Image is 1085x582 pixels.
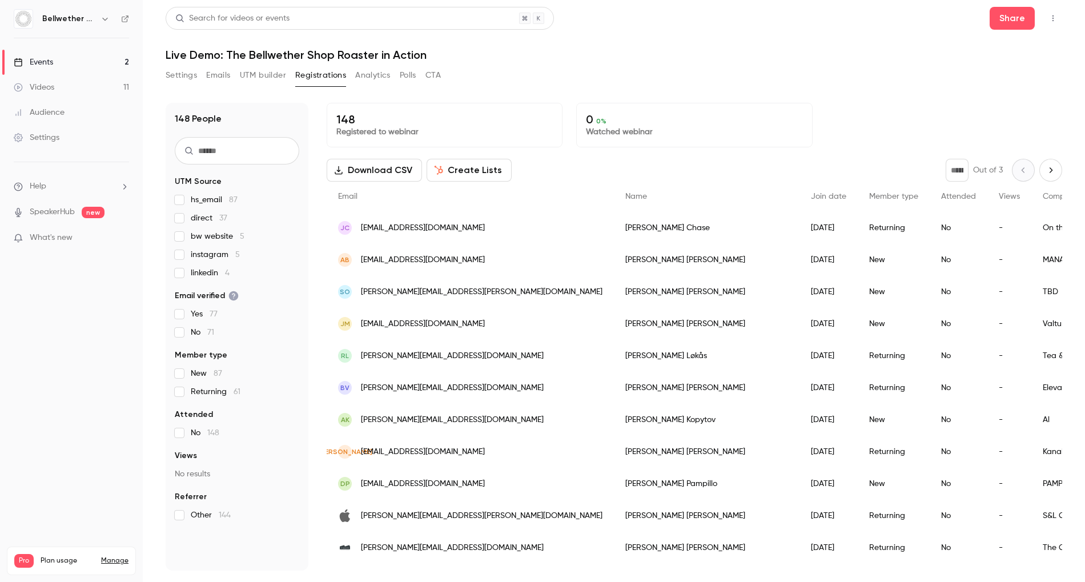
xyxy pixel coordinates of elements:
span: [EMAIL_ADDRESS][DOMAIN_NAME] [361,446,485,458]
div: No [930,340,987,372]
button: Analytics [355,66,391,85]
div: - [987,212,1031,244]
span: 87 [229,196,238,204]
span: Yes [191,308,218,320]
div: [PERSON_NAME] Kopytov [614,404,799,436]
div: [PERSON_NAME] [PERSON_NAME] [614,436,799,468]
div: Returning [858,532,930,564]
div: [PERSON_NAME] [PERSON_NAME] [614,308,799,340]
button: Emails [206,66,230,85]
div: - [987,276,1031,308]
a: SpeakerHub [30,206,75,218]
div: Videos [14,82,54,93]
div: [DATE] [799,244,858,276]
a: Manage [101,556,128,565]
span: 144 [219,511,231,519]
div: New [858,308,930,340]
section: facet-groups [175,176,299,521]
span: 87 [214,370,222,378]
div: [PERSON_NAME] Løkås [614,340,799,372]
p: Watched webinar [586,126,802,138]
span: SO [340,287,350,297]
span: hs_email [191,194,238,206]
span: new [82,207,105,218]
span: [PERSON_NAME][EMAIL_ADDRESS][PERSON_NAME][DOMAIN_NAME] [361,510,602,522]
span: BV [340,383,349,393]
div: [DATE] [799,340,858,372]
button: Share [990,7,1035,30]
span: Pro [14,554,34,568]
span: AB [340,255,349,265]
span: [EMAIL_ADDRESS][DOMAIN_NAME] [361,254,485,266]
div: - [987,404,1031,436]
span: Email verified [175,290,239,302]
div: No [930,244,987,276]
div: No [930,436,987,468]
span: Views [999,192,1020,200]
div: No [930,532,987,564]
span: No [191,427,219,439]
span: No [191,327,214,338]
div: Returning [858,500,930,532]
div: No [930,212,987,244]
p: 0 [586,113,802,126]
img: coffeecartcompany.co.uk [338,541,352,555]
div: No [930,308,987,340]
div: Audience [14,107,65,118]
div: No [930,468,987,500]
span: [PERSON_NAME] [318,447,372,457]
span: direct [191,212,227,224]
button: Settings [166,66,197,85]
span: 5 [240,232,244,240]
div: Settings [14,132,59,143]
span: Member type [175,350,227,361]
span: bw website [191,231,244,242]
div: - [987,468,1031,500]
div: - [987,340,1031,372]
div: New [858,468,930,500]
span: What's new [30,232,73,244]
div: [DATE] [799,276,858,308]
p: Out of 3 [973,164,1003,176]
div: [DATE] [799,468,858,500]
div: [PERSON_NAME] [PERSON_NAME] [614,500,799,532]
span: Referrer [175,491,207,503]
span: instagram [191,249,240,260]
span: 77 [210,310,218,318]
div: Search for videos or events [175,13,290,25]
span: 148 [207,429,219,437]
div: No [930,372,987,404]
span: Views [175,450,197,461]
div: New [858,244,930,276]
span: Email [338,192,357,200]
span: Returning [191,386,240,398]
iframe: Noticeable Trigger [115,233,129,243]
div: [PERSON_NAME] [PERSON_NAME] [614,244,799,276]
div: New [858,404,930,436]
span: Plan usage [41,556,94,565]
span: Member type [869,192,918,200]
p: Registered to webinar [336,126,553,138]
span: [EMAIL_ADDRESS][DOMAIN_NAME] [361,222,485,234]
span: 61 [234,388,240,396]
div: [DATE] [799,532,858,564]
div: Returning [858,436,930,468]
span: 0 % [596,117,606,125]
li: help-dropdown-opener [14,180,129,192]
button: Registrations [295,66,346,85]
span: Name [625,192,647,200]
button: UTM builder [240,66,286,85]
div: [DATE] [799,436,858,468]
button: CTA [425,66,441,85]
div: Returning [858,340,930,372]
span: [EMAIL_ADDRESS][DOMAIN_NAME] [361,318,485,330]
div: Returning [858,372,930,404]
span: Other [191,509,231,521]
span: Help [30,180,46,192]
span: [PERSON_NAME][EMAIL_ADDRESS][DOMAIN_NAME] [361,382,544,394]
div: - [987,372,1031,404]
h6: Bellwether Coffee [42,13,96,25]
p: No results [175,468,299,480]
div: [DATE] [799,372,858,404]
span: [EMAIL_ADDRESS][DOMAIN_NAME] [361,478,485,490]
